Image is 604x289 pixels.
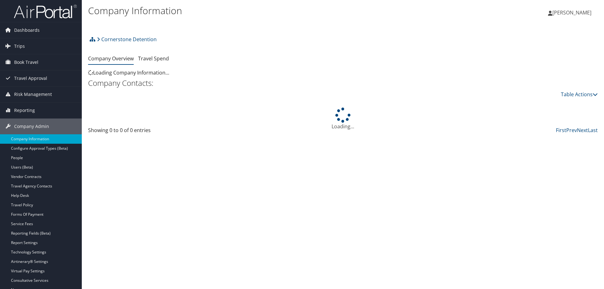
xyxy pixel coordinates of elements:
span: Trips [14,38,25,54]
span: Risk Management [14,86,52,102]
h2: Company Contacts: [88,78,598,88]
a: Travel Spend [138,55,169,62]
a: Company Overview [88,55,134,62]
span: Reporting [14,103,35,118]
a: Cornerstone Detention [97,33,157,46]
a: Table Actions [561,91,598,98]
a: Next [577,127,588,134]
a: Prev [566,127,577,134]
a: Last [588,127,598,134]
img: airportal-logo.png [14,4,77,19]
span: Loading Company Information... [88,69,169,76]
span: [PERSON_NAME] [552,9,591,16]
span: Company Admin [14,119,49,134]
a: [PERSON_NAME] [548,3,598,22]
a: First [556,127,566,134]
span: Dashboards [14,22,40,38]
div: Loading... [88,108,598,130]
h1: Company Information [88,4,428,17]
div: Showing 0 to 0 of 0 entries [88,126,209,137]
span: Travel Approval [14,70,47,86]
span: Book Travel [14,54,38,70]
